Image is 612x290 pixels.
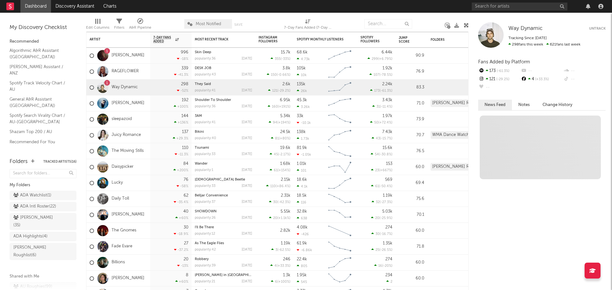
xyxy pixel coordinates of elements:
[382,50,392,54] div: 6.44k
[361,36,383,43] div: Spotify Followers
[43,160,76,163] button: Tracked Artists(16)
[112,212,144,217] a: [PERSON_NAME]
[112,276,144,281] a: [PERSON_NAME]
[280,162,290,166] div: 1.68k
[195,114,252,118] div: 3AM
[297,146,307,150] div: 81.9k
[431,38,478,42] div: Folders
[183,209,188,214] div: 40
[382,82,392,86] div: 2.24k
[372,104,392,109] div: ( )
[325,223,354,239] svg: Chart title
[112,132,141,138] a: Juicy Romance
[13,233,47,240] div: ADA Highlights ( 4 )
[195,67,252,70] div: DESK JOB
[368,57,392,61] div: ( )
[399,195,424,203] div: 75.6
[534,78,549,81] span: +33.3 %
[13,244,58,259] div: [PERSON_NAME] Roughlist ( 6 )
[181,114,188,118] div: 144
[274,153,278,156] span: 45
[380,153,391,156] span: -30.8 %
[380,169,391,172] span: +667 %
[181,66,188,70] div: 339
[375,216,379,220] span: 20
[381,137,391,140] span: -15.7 %
[10,80,70,93] a: Spotify Track Velocity Chart / AU
[382,130,392,134] div: 7.43k
[279,169,289,172] span: +154 %
[478,100,512,110] button: News Feed
[297,184,308,188] div: 4.1k
[496,69,509,73] span: -61.3 %
[195,210,252,213] div: SHOWDOWN
[272,89,277,93] span: 121
[271,73,277,77] span: 150
[259,36,281,43] div: Instagram Followers
[195,226,214,229] a: I'll Be There
[196,22,221,26] span: Most Notified
[386,162,392,166] div: 153
[242,216,252,220] div: [DATE]
[297,162,306,166] div: 1.01k
[10,24,76,32] div: My Discovery Checklist
[371,168,392,172] div: ( )
[195,98,231,102] a: Shoulder To Shoulder
[177,57,188,61] div: -18 %
[399,116,424,123] div: 73.9
[297,168,306,173] div: 101
[184,225,188,230] div: 30
[173,168,188,172] div: +200 %
[195,89,215,92] div: popularity: 41
[376,201,380,204] span: 32
[242,152,252,156] div: [DATE]
[372,57,378,61] span: 299
[325,95,354,111] svg: Chart title
[195,168,213,172] div: popularity: 1
[376,137,380,140] span: 43
[478,60,530,64] span: Fans Added by Platform
[10,158,28,166] div: Folders
[297,105,310,109] div: 3.26k
[195,194,252,197] div: Belljar Convenience
[195,51,211,54] a: Skin Deep
[278,121,289,124] span: +194 %
[10,138,70,145] a: Recommended For You
[90,38,137,41] div: Artist
[195,194,228,197] a: Belljar Convenience
[508,36,547,40] span: Tracking Since: [DATE]
[372,200,392,204] div: ( )
[325,111,354,127] svg: Chart title
[325,80,354,95] svg: Chart title
[271,57,290,61] div: ( )
[10,243,76,260] a: [PERSON_NAME] Roughlist(6)
[129,16,151,34] div: A&R Pipeline
[10,191,76,200] a: ADA Watchlist(1)
[273,121,277,124] span: 94
[242,168,252,172] div: [DATE]
[325,127,354,143] svg: Chart title
[10,38,76,46] div: Recommended
[181,50,188,54] div: 996
[297,89,307,93] div: 26k
[268,88,290,93] div: ( )
[184,241,188,245] div: 27
[234,23,243,26] button: Save
[325,159,354,175] svg: Chart title
[297,57,310,61] div: 4.73k
[275,57,280,61] span: 355
[371,152,392,156] div: ( )
[177,88,188,93] div: -52 %
[371,184,392,188] div: ( )
[282,66,290,70] div: 3.8k
[195,57,216,60] div: popularity: 36
[521,75,563,83] div: 4
[10,202,76,211] a: ADA Intl Roster(22)
[379,57,391,61] span: +6.79 %
[174,104,188,109] div: +100 %
[175,152,188,156] div: -11.3 %
[297,216,307,220] div: 638
[381,232,391,236] span: -16.7 %
[112,69,139,74] a: RAGEFLOWER
[267,73,290,77] div: ( )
